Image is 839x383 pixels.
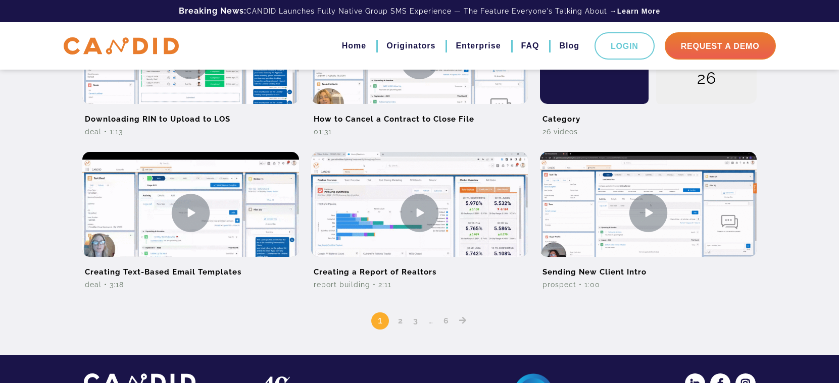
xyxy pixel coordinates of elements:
[540,257,757,280] h2: Sending New Client Intro
[82,280,299,290] div: Deal • 3:18
[665,32,776,60] a: Request A Demo
[540,127,757,137] div: 26 Videos
[521,37,539,54] a: FAQ
[82,152,299,273] img: Creating Text-Based Email Templates Video
[540,280,757,290] div: Prospect • 1:00
[595,32,655,60] a: Login
[617,6,660,16] a: Learn More
[656,54,757,105] div: 26
[386,37,435,54] a: Originators
[394,316,407,325] a: 2
[311,127,528,137] div: 01:31
[311,280,528,290] div: Report Building • 2:11
[371,312,389,330] span: 1
[311,257,528,280] h2: Creating a Report of Realtors
[440,316,453,325] a: 6
[82,127,299,137] div: Deal • 1:13
[540,152,757,273] img: Sending New Client Intro Video
[559,37,579,54] a: Blog
[82,104,299,127] h2: Downloading RIN to Upload to LOS
[179,6,246,16] b: Breaking News:
[342,37,366,54] a: Home
[540,104,757,127] h2: Category
[311,104,528,127] h2: How to Cancel a Contract to Close File
[82,257,299,280] h2: Creating Text-Based Email Templates
[456,37,501,54] a: Enterprise
[311,152,528,273] img: Creating a Report of Realtors Video
[410,316,422,325] a: 3
[425,314,437,326] span: …
[76,297,763,330] nav: Posts pagination
[64,37,179,55] img: CANDID APP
